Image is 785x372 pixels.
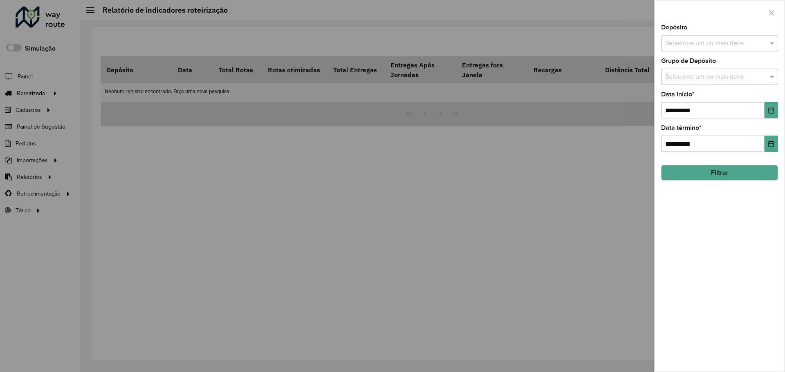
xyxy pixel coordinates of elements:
label: Data término [661,123,702,133]
label: Data início [661,89,695,99]
button: Filtrar [661,165,778,180]
button: Choose Date [765,102,778,118]
label: Depósito [661,22,687,32]
label: Grupo de Depósito [661,56,716,66]
button: Choose Date [765,136,778,152]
